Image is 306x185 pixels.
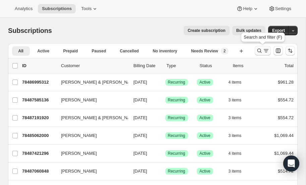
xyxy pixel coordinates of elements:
p: Status [200,62,228,69]
span: 3 items [229,133,242,138]
span: [PERSON_NAME] [61,150,97,157]
button: Create new view [236,46,247,56]
span: $961.28 [278,80,294,85]
button: 3 items [229,167,249,176]
span: Tools [81,6,91,11]
div: 78487585136[PERSON_NAME][DATE]SuccessRecurringSuccessActive3 items$554.72 [22,95,294,105]
span: Active [199,97,210,103]
span: No inventory [152,48,177,54]
div: 78487060848[PERSON_NAME][DATE]SuccessRecurringSuccessActive3 items$514.72 [22,167,294,176]
span: Recurring [168,97,185,103]
span: 3 items [229,97,242,103]
span: [PERSON_NAME] [61,168,97,175]
div: 78487191920[PERSON_NAME] & [PERSON_NAME][DATE]SuccessRecurringSuccessActive3 items$554.72 [22,113,294,123]
span: Subscriptions [8,27,52,34]
div: IDCustomerBilling DateTypeStatusItemsTotal [22,62,294,69]
span: [DATE] [133,169,147,174]
span: 3 items [229,169,242,174]
span: 4 items [229,80,242,85]
span: Active [199,80,210,85]
span: Settings [275,6,291,11]
p: Total [285,62,294,69]
button: Subscriptions [38,4,76,13]
span: 2 [224,48,226,54]
p: ID [22,62,56,69]
button: Create subscription [184,26,230,35]
span: [PERSON_NAME] & [PERSON_NAME] [61,79,138,86]
button: [PERSON_NAME] [57,166,124,177]
span: Recurring [168,133,185,138]
button: [PERSON_NAME] [57,130,124,141]
span: Active [199,151,210,156]
button: Analytics [11,4,37,13]
span: Paused [92,48,106,54]
span: 4 items [229,151,242,156]
span: All [18,48,23,54]
button: [PERSON_NAME] & [PERSON_NAME] [57,112,124,123]
div: 78487421296[PERSON_NAME][DATE]SuccessRecurringSuccessActive4 items$1,069.44 [22,149,294,158]
span: Active [199,169,210,174]
button: More views [12,57,47,64]
button: 4 items [229,149,249,158]
button: 3 items [229,95,249,105]
p: 78487421296 [22,150,56,157]
span: Recurring [168,80,185,85]
span: Cancelled [120,48,139,54]
span: Bulk updates [236,28,261,33]
div: Type [167,62,194,69]
span: Prepaid [63,48,78,54]
button: 3 items [229,131,249,140]
button: Customize table column order and visibility [273,46,283,55]
p: 78487191920 [22,114,56,121]
button: [PERSON_NAME] & [PERSON_NAME] [57,77,124,88]
span: Subscriptions [42,6,72,11]
span: Export [272,28,285,33]
span: Recurring [168,169,185,174]
span: Active [199,115,210,121]
span: [DATE] [133,97,147,102]
button: 3 items [229,113,249,123]
span: $554.72 [278,115,294,120]
button: [PERSON_NAME] [57,95,124,105]
span: [PERSON_NAME] [61,97,97,103]
span: $1,069.44 [274,151,294,156]
span: Recurring [168,151,185,156]
span: [DATE] [133,115,147,120]
span: Active [199,133,210,138]
span: Needs Review [191,48,218,54]
span: [PERSON_NAME] [61,132,97,139]
div: Items [233,62,260,69]
span: 3 items [229,115,242,121]
p: 78485062000 [22,132,56,139]
span: Active [37,48,49,54]
span: $554.72 [278,97,294,102]
button: 4 items [229,78,249,87]
button: Search and filter results [255,46,271,55]
p: Billing Date [133,62,161,69]
p: 78487060848 [22,168,56,175]
div: 78485062000[PERSON_NAME][DATE]SuccessRecurringSuccessActive3 items$1,069.44 [22,131,294,140]
p: Customer [61,62,128,69]
button: Tools [77,4,102,13]
span: [DATE] [133,133,147,138]
p: 78487585136 [22,97,56,103]
div: 78486995312[PERSON_NAME] & [PERSON_NAME][DATE]SuccessRecurringSuccessActive4 items$961.28 [22,78,294,87]
button: [PERSON_NAME] [57,148,124,159]
p: 78486995312 [22,79,56,86]
span: [DATE] [133,151,147,156]
span: Recurring [168,115,185,121]
span: Create subscription [188,28,226,33]
span: Help [243,6,252,11]
span: Analytics [15,6,33,11]
span: [DATE] [133,80,147,85]
span: $514.72 [278,169,294,174]
button: Export [268,26,289,35]
span: $1,069.44 [274,133,294,138]
button: Help [232,4,263,13]
button: Settings [264,4,295,13]
div: Open Intercom Messenger [283,155,299,172]
button: Bulk updates [232,26,265,35]
button: Sort the results [286,46,295,55]
span: [PERSON_NAME] & [PERSON_NAME] [61,114,138,121]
